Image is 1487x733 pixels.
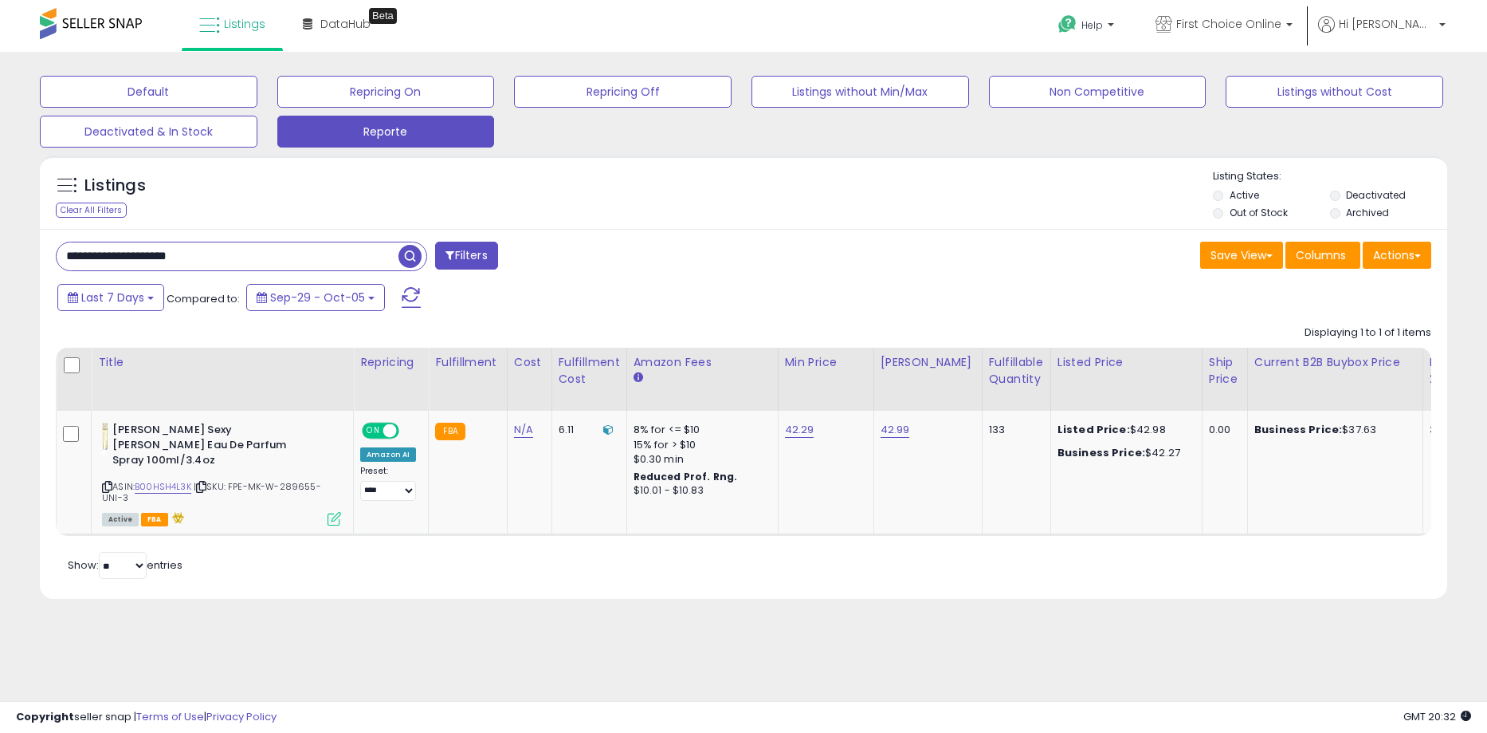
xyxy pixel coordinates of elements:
button: Listings without Min/Max [751,76,969,108]
a: 42.29 [785,422,814,438]
div: Cost [514,354,545,371]
div: Displaying 1 to 1 of 1 items [1305,325,1431,341]
div: $10.01 - $10.83 [634,484,766,498]
small: Amazon Fees. [634,371,643,385]
button: Repricing On [277,76,495,108]
div: Amazon Fees [634,354,771,371]
button: Reporte [277,116,495,148]
b: Reduced Prof. Rng. [634,470,738,483]
b: Listed Price: [1057,422,1130,437]
i: hazardous material [168,512,185,523]
a: Privacy Policy [206,709,277,724]
div: $37.63 [1254,423,1410,437]
p: Listing States: [1213,169,1446,184]
div: Listed Price [1057,354,1195,371]
div: $42.27 [1057,446,1190,460]
a: Terms of Use [136,709,204,724]
div: Ship Price [1209,354,1241,388]
div: Title [98,354,347,371]
button: Listings without Cost [1226,76,1443,108]
div: Fulfillment [435,354,500,371]
div: $42.98 [1057,423,1190,437]
a: Help [1046,2,1130,52]
a: B00HSH4L3K [135,480,191,494]
span: Columns [1296,247,1346,263]
div: Clear All Filters [56,203,127,218]
div: 34% [1430,423,1482,437]
div: 8% for <= $10 [634,423,766,437]
button: Actions [1363,242,1431,269]
div: $0.30 min [634,452,766,467]
button: Sep-29 - Oct-05 [246,284,385,311]
span: Hi [PERSON_NAME] [1339,16,1434,32]
div: Repricing [360,354,422,371]
span: DataHub [320,16,371,32]
span: OFF [397,424,422,438]
button: Deactivated & In Stock [40,116,257,148]
span: All listings currently available for purchase on Amazon [102,513,139,526]
span: 2025-10-13 20:32 GMT [1403,709,1471,724]
small: FBA [435,423,465,440]
b: Business Price: [1057,445,1145,460]
span: ON [363,424,383,438]
div: Min Price [785,354,867,371]
div: Fulfillment Cost [559,354,620,388]
div: 6.11 [559,423,614,437]
button: Non Competitive [989,76,1206,108]
button: Save View [1200,242,1283,269]
div: Current B2B Buybox Price [1254,354,1416,371]
div: [PERSON_NAME] [881,354,975,371]
div: ASIN: [102,423,341,524]
div: Amazon AI [360,447,416,462]
div: 0.00 [1209,423,1235,437]
div: Preset: [360,466,416,502]
button: Last 7 Days [57,284,164,311]
span: Show: entries [68,558,182,573]
span: Compared to: [167,291,240,306]
a: N/A [514,422,533,438]
div: 133 [989,423,1038,437]
h5: Listings [84,175,146,197]
span: | SKU: FPE-MK-W-289655-UNI-3 [102,480,321,504]
div: seller snap | | [16,710,277,725]
label: Deactivated [1346,188,1406,202]
span: Last 7 Days [81,290,144,305]
button: Columns [1285,242,1360,269]
button: Repricing Off [514,76,732,108]
span: FBA [141,513,168,526]
div: 15% for > $10 [634,438,766,452]
b: Business Price: [1254,422,1342,437]
label: Archived [1346,206,1389,219]
label: Out of Stock [1230,206,1288,219]
a: Hi [PERSON_NAME] [1318,16,1446,52]
span: Sep-29 - Oct-05 [270,290,365,305]
b: [PERSON_NAME] Sexy [PERSON_NAME] Eau De Parfum Spray 100ml/3.4oz [112,423,306,471]
img: 31U1QYlASQL._SL40_.jpg [102,423,108,455]
label: Active [1230,188,1259,202]
div: Fulfillable Quantity [989,354,1044,388]
div: Tooltip anchor [369,8,397,24]
span: First Choice Online [1176,16,1281,32]
i: Get Help [1057,14,1077,34]
button: Default [40,76,257,108]
button: Filters [435,242,497,270]
a: 42.99 [881,422,910,438]
span: Listings [224,16,265,32]
span: Help [1081,18,1103,32]
strong: Copyright [16,709,74,724]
